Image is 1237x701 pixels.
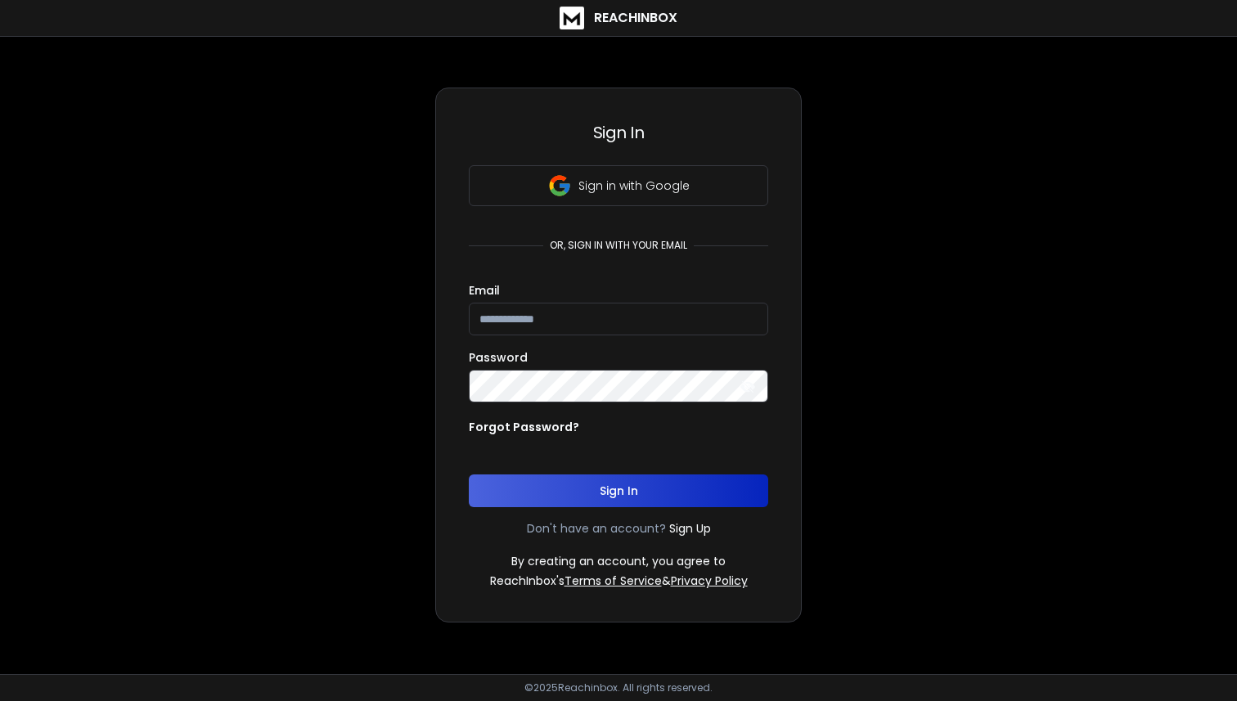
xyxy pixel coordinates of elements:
[511,553,726,569] p: By creating an account, you agree to
[543,239,694,252] p: or, sign in with your email
[669,520,711,537] a: Sign Up
[524,681,713,694] p: © 2025 Reachinbox. All rights reserved.
[469,285,500,296] label: Email
[527,520,666,537] p: Don't have an account?
[594,8,677,28] h1: ReachInbox
[560,7,677,29] a: ReachInbox
[671,573,748,589] a: Privacy Policy
[565,573,662,589] a: Terms of Service
[490,573,748,589] p: ReachInbox's &
[469,352,528,363] label: Password
[469,165,768,206] button: Sign in with Google
[469,121,768,144] h3: Sign In
[578,177,690,194] p: Sign in with Google
[560,7,584,29] img: logo
[469,474,768,507] button: Sign In
[469,419,579,435] p: Forgot Password?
